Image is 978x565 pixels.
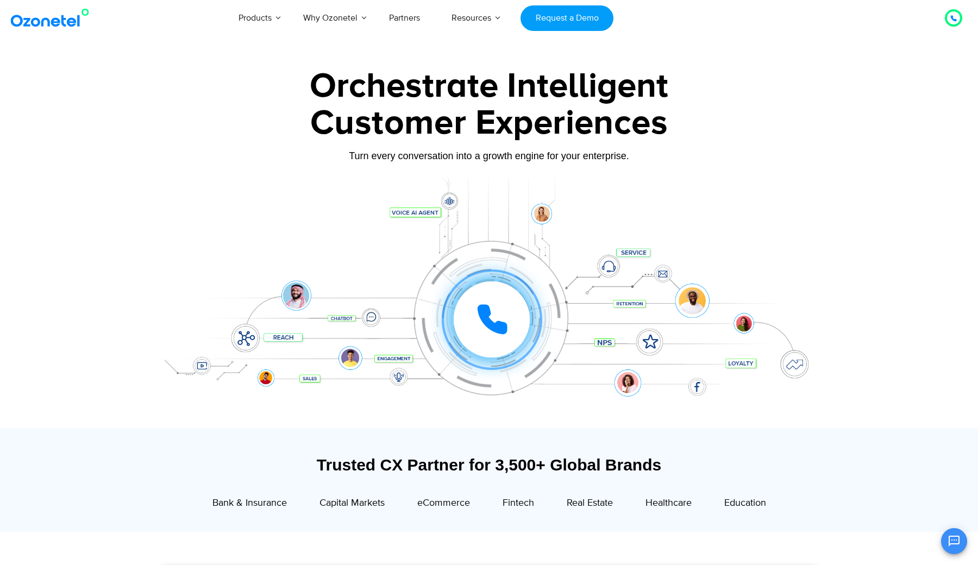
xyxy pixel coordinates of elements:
span: Fintech [503,497,534,509]
span: eCommerce [417,497,470,509]
a: Fintech [503,496,534,513]
a: Healthcare [645,496,692,513]
span: Healthcare [645,497,692,509]
span: Education [724,497,766,509]
span: Bank & Insurance [212,497,287,509]
a: Capital Markets [319,496,385,513]
a: Bank & Insurance [212,496,287,513]
button: Open chat [941,528,967,554]
div: Orchestrate Intelligent [149,69,829,104]
a: Real Estate [567,496,613,513]
div: Customer Experiences [149,97,829,149]
span: Capital Markets [319,497,385,509]
a: eCommerce [417,496,470,513]
div: Turn every conversation into a growth engine for your enterprise. [149,150,829,162]
a: Request a Demo [521,5,613,31]
a: Education [724,496,766,513]
div: Trusted CX Partner for 3,500+ Global Brands [155,455,823,474]
span: Real Estate [567,497,613,509]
